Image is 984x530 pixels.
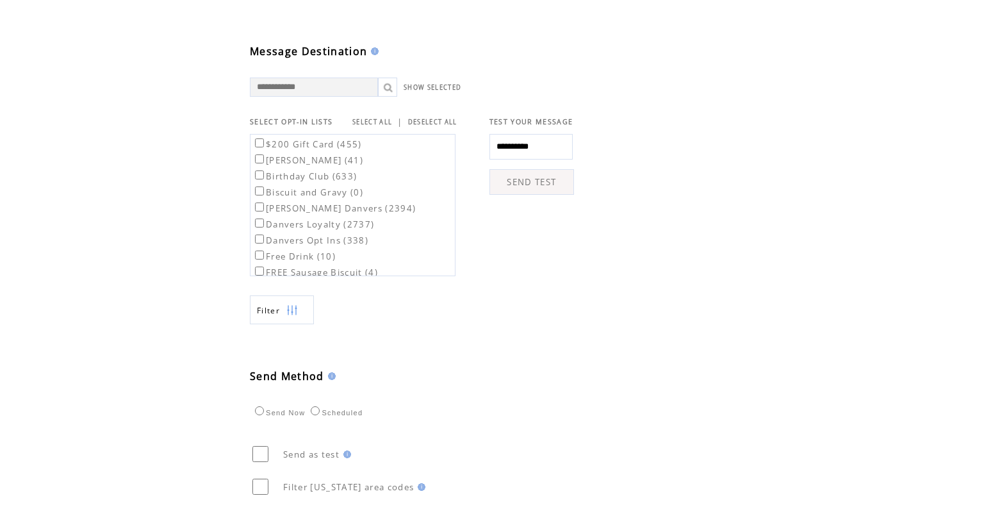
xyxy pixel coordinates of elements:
[252,170,357,182] label: Birthday Club (633)
[397,116,402,128] span: |
[404,83,461,92] a: SHOW SELECTED
[255,154,264,163] input: [PERSON_NAME] (41)
[250,295,314,324] a: Filter
[250,44,367,58] span: Message Destination
[250,369,324,383] span: Send Method
[352,118,392,126] a: SELECT ALL
[489,169,574,195] a: SEND TEST
[252,235,368,246] label: Danvers Opt Ins (338)
[252,409,305,417] label: Send Now
[367,47,379,55] img: help.gif
[255,203,264,211] input: [PERSON_NAME] Danvers (2394)
[255,170,264,179] input: Birthday Club (633)
[408,118,457,126] a: DESELECT ALL
[340,451,351,458] img: help.gif
[255,186,264,195] input: Biscuit and Gravy (0)
[255,138,264,147] input: $200 Gift Card (455)
[257,305,280,316] span: Show filters
[255,219,264,228] input: Danvers Loyalty (2737)
[250,117,332,126] span: SELECT OPT-IN LISTS
[311,406,320,415] input: Scheduled
[324,372,336,380] img: help.gif
[252,267,378,278] label: FREE Sausage Biscuit (4)
[255,406,264,415] input: Send Now
[307,409,363,417] label: Scheduled
[255,235,264,244] input: Danvers Opt Ins (338)
[252,154,363,166] label: [PERSON_NAME] (41)
[252,219,374,230] label: Danvers Loyalty (2737)
[489,117,573,126] span: TEST YOUR MESSAGE
[283,481,414,493] span: Filter [US_STATE] area codes
[255,267,264,276] input: FREE Sausage Biscuit (4)
[283,449,340,460] span: Send as test
[252,186,363,198] label: Biscuit and Gravy (0)
[252,203,416,214] label: [PERSON_NAME] Danvers (2394)
[286,296,298,325] img: filters.png
[414,483,425,491] img: help.gif
[255,251,264,260] input: Free Drink (10)
[252,251,336,262] label: Free Drink (10)
[252,138,362,150] label: $200 Gift Card (455)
